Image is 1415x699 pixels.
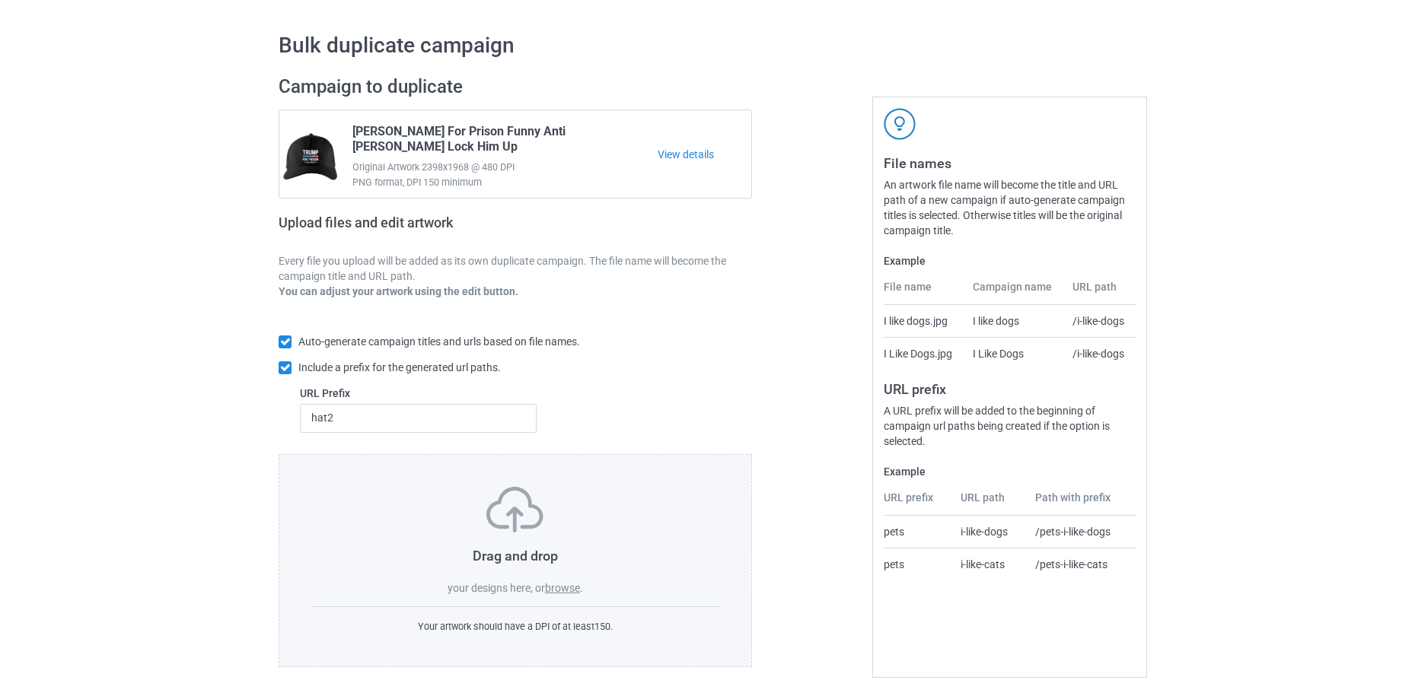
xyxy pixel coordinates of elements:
td: I like dogs [964,305,1065,337]
label: Example [884,464,1136,479]
h3: File names [884,154,1136,172]
label: browse [545,582,580,594]
label: Example [884,253,1136,268]
td: I Like Dogs [964,337,1065,370]
h3: Drag and drop [311,547,719,564]
td: /i-like-dogs [1064,337,1136,370]
th: URL path [952,490,1028,516]
img: svg+xml;base64,PD94bWwgdmVyc2lvbj0iMS4wIiBlbmNvZGluZz0iVVRGLTgiPz4KPHN2ZyB3aWR0aD0iNDJweCIgaGVpZ2... [884,108,916,140]
th: Path with prefix [1027,490,1136,516]
td: i-like-dogs [952,516,1028,548]
span: Include a prefix for the generated url paths. [298,361,501,373]
td: pets [884,516,952,548]
span: PNG format, DPI 150 minimum [352,175,658,190]
span: [PERSON_NAME] For Prison Funny Anti [PERSON_NAME] Lock Him Up [352,124,658,160]
span: . [580,582,583,594]
h3: URL prefix [884,380,1136,398]
td: I Like Dogs.jpg [884,337,964,370]
td: /i-like-dogs [1064,305,1136,337]
img: svg+xml;base64,PD94bWwgdmVyc2lvbj0iMS4wIiBlbmNvZGluZz0iVVRGLTgiPz4KPHN2ZyB3aWR0aD0iNzVweCIgaGVpZ2... [486,487,543,532]
th: File name [884,279,964,305]
a: View details [658,147,751,162]
div: A URL prefix will be added to the beginning of campaign url paths being created if the option is ... [884,403,1136,449]
span: Your artwork should have a DPI of at least 150 . [418,621,613,632]
td: /pets-i-like-dogs [1027,516,1136,548]
h1: Bulk duplicate campaign [279,32,1136,59]
p: Every file you upload will be added as its own duplicate campaign. The file name will become the ... [279,253,752,284]
b: You can adjust your artwork using the edit button. [279,285,518,297]
span: your designs here, or [448,582,545,594]
h2: Campaign to duplicate [279,75,752,99]
label: URL Prefix [300,386,537,401]
td: i-like-cats [952,548,1028,580]
div: An artwork file name will become the title and URL path of a new campaign if auto-generate campai... [884,177,1136,238]
td: /pets-i-like-cats [1027,548,1136,580]
span: Auto-generate campaign titles and urls based on file names. [298,335,580,348]
th: Campaign name [964,279,1065,305]
span: Original Artwork 2398x1968 @ 480 DPI [352,160,658,175]
td: pets [884,548,952,580]
td: I like dogs.jpg [884,305,964,337]
h2: Upload files and edit artwork [279,214,562,243]
th: URL prefix [884,490,952,516]
th: URL path [1064,279,1136,305]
